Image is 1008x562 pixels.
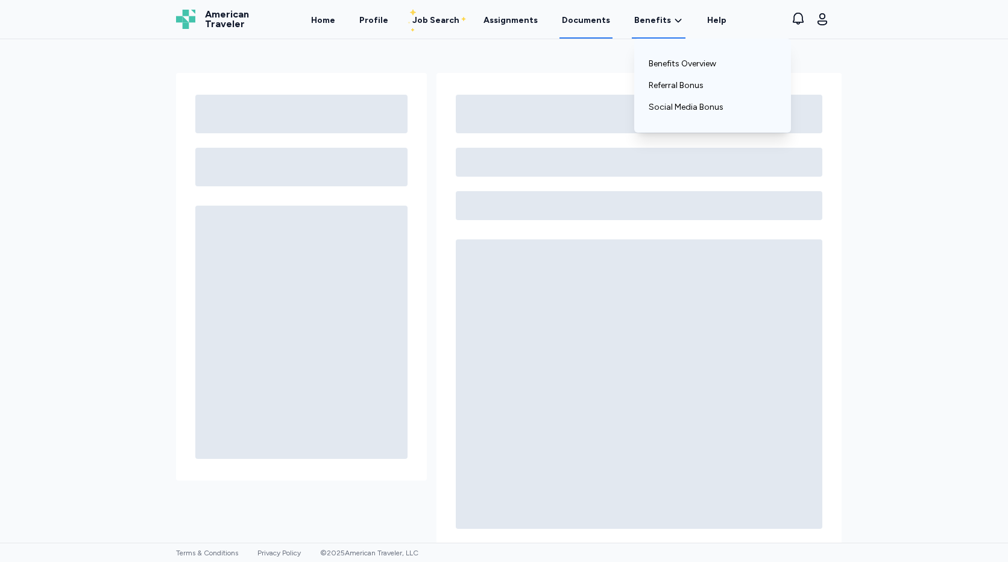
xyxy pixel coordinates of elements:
a: Privacy Policy [257,549,301,557]
img: Logo [176,10,195,29]
div: Job Search [412,14,459,27]
a: Benefits Overview [649,53,776,75]
span: American Traveler [205,10,249,29]
a: Documents [559,1,613,39]
a: Benefits [634,14,683,27]
a: Referral Bonus [649,75,776,96]
span: © 2025 American Traveler, LLC [320,549,418,557]
span: Benefits [634,14,671,27]
a: Social Media Bonus [649,96,776,118]
a: Terms & Conditions [176,549,238,557]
